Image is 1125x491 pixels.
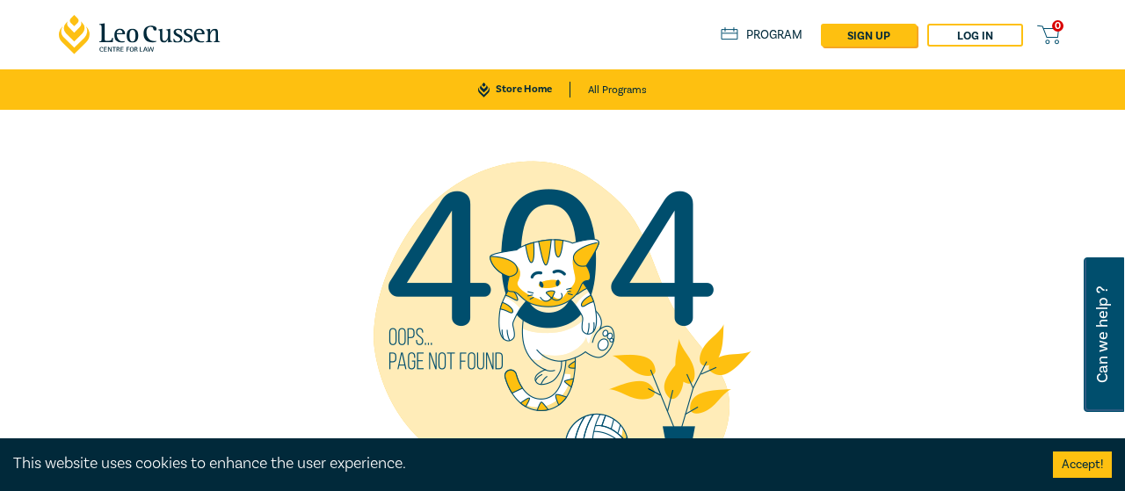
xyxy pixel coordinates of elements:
span: 0 [1052,20,1063,32]
button: Accept cookies [1053,451,1112,478]
a: All Programs [588,69,647,110]
a: Store Home [478,82,570,97]
div: This website uses cookies to enhance the user experience. [13,452,1027,475]
a: Program [721,27,802,43]
a: sign up [821,24,917,47]
span: Can we help ? [1094,268,1111,401]
a: Log in [927,24,1023,47]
